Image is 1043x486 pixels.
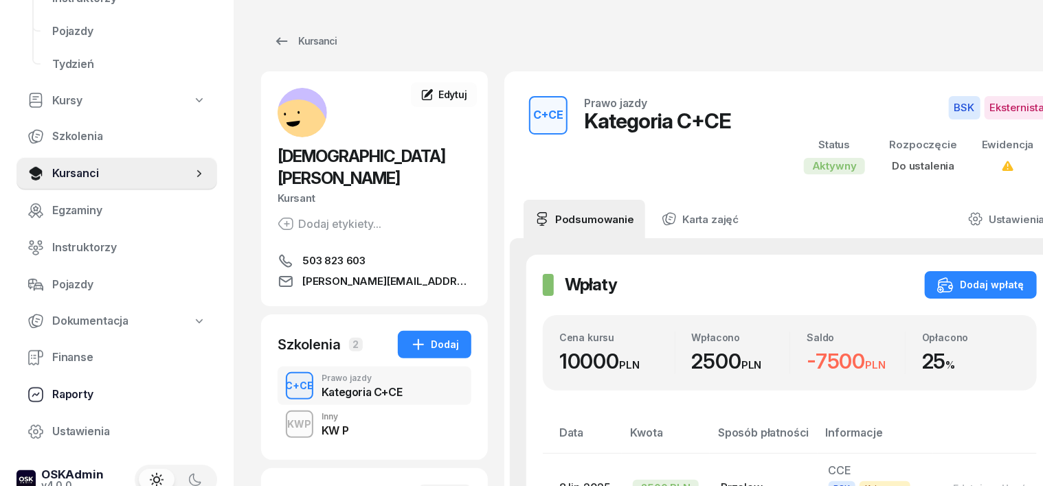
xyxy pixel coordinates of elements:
[922,349,1020,374] div: 25
[41,48,217,81] a: Tydzień
[322,374,402,382] div: Prawo jazdy
[282,415,317,432] div: KWP
[622,424,710,453] th: Kwota
[559,332,675,343] div: Cena kursu
[278,146,445,188] span: [DEMOGRAPHIC_DATA][PERSON_NAME]
[41,469,104,481] div: OSKAdmin
[52,312,128,330] span: Dokumentacja
[322,425,348,436] div: KW P
[410,336,459,353] div: Dodaj
[16,341,217,374] a: Finanse
[302,273,471,290] span: [PERSON_NAME][EMAIL_ADDRESS][DOMAIN_NAME]
[543,424,622,453] th: Data
[16,194,217,227] a: Egzaminy
[804,158,865,174] div: Aktywny
[529,96,568,135] button: C+CE
[278,253,471,269] a: 503 823 603
[804,136,865,154] div: Status
[411,82,477,107] a: Edytuj
[52,349,206,367] span: Finanse
[278,273,471,290] a: [PERSON_NAME][EMAIL_ADDRESS][DOMAIN_NAME]
[52,23,206,40] span: Pojazdy
[16,85,217,117] a: Kursy
[52,423,206,441] span: Ustawienia
[925,271,1037,299] button: Dodaj wpłatę
[692,332,790,343] div: Wpłacono
[16,120,217,153] a: Szkolenia
[651,200,750,238] a: Karta zajęć
[559,349,675,374] div: 10000
[261,27,349,55] a: Kursanci
[41,15,217,48] a: Pojazdy
[741,358,762,371] small: PLN
[349,338,363,351] span: 2
[278,335,341,354] div: Szkolenia
[818,424,933,453] th: Informacje
[322,413,348,421] div: Inny
[982,136,1034,154] div: Ewidencja
[937,277,1024,293] div: Dodaj wpłatę
[52,165,192,183] span: Kursanci
[286,410,313,438] button: KWP
[565,274,617,296] h2: Wpłaty
[280,377,319,394] div: C+CE
[619,358,640,371] small: PLN
[710,424,817,453] th: Sposób płatności
[286,372,313,400] button: C+CE
[946,358,956,371] small: %
[584,97,647,108] div: Prawo jazdy
[16,378,217,411] a: Raporty
[52,56,206,73] span: Tydzień
[273,33,337,49] div: Kursanci
[16,231,217,264] a: Instruktorzy
[16,415,217,448] a: Ustawienia
[829,463,851,477] span: CCE
[302,253,366,269] span: 503 823 603
[52,239,206,257] span: Instruktorzy
[807,349,905,374] div: -7500
[278,405,471,443] button: KWPInnyKW P
[52,386,206,404] span: Raporty
[322,386,402,397] div: Kategoria C+CE
[16,268,217,301] a: Pojazdy
[52,128,206,146] span: Szkolenia
[890,136,957,154] div: Rozpoczęcie
[692,349,790,374] div: 2500
[866,358,886,371] small: PLN
[892,159,954,172] span: Do ustalenia
[438,89,467,100] span: Edytuj
[52,276,206,294] span: Pojazdy
[584,108,731,133] div: Kategoria C+CE
[528,104,569,127] div: C+CE
[278,367,471,405] button: C+CEPrawo jazdyKategoria C+CE
[922,332,1020,343] div: Opłacono
[16,157,217,190] a: Kursanci
[16,305,217,337] a: Dokumentacja
[949,96,980,119] span: BSK
[524,200,645,238] a: Podsumowanie
[278,189,471,207] div: Kursant
[807,332,905,343] div: Saldo
[278,216,381,232] button: Dodaj etykiety...
[52,202,206,220] span: Egzaminy
[398,331,471,358] button: Dodaj
[52,92,82,110] span: Kursy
